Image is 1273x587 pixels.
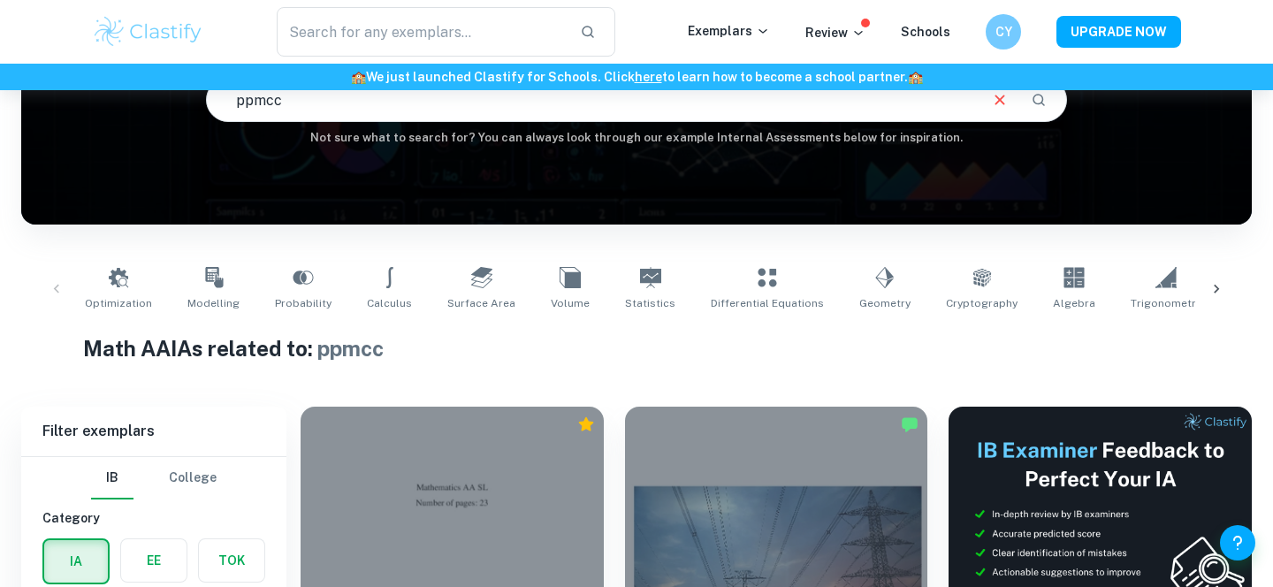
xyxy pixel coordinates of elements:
button: IA [44,540,108,583]
a: here [635,70,662,84]
button: College [169,457,217,499]
button: CY [986,14,1021,50]
input: E.g. modelling a logo, player arrangements, shape of an egg... [207,75,976,125]
button: Search [1024,85,1054,115]
h6: We just launched Clastify for Schools. Click to learn how to become a school partner. [4,67,1269,87]
span: Statistics [625,295,675,311]
h1: Math AA IAs related to: [83,332,1191,364]
span: ppmcc [317,336,384,361]
h6: Category [42,508,265,528]
div: Premium [577,415,595,433]
span: Differential Equations [711,295,824,311]
div: Filter type choice [91,457,217,499]
img: Clastify logo [92,14,204,50]
span: Optimization [85,295,152,311]
button: IB [91,457,133,499]
img: Marked [901,415,919,433]
button: Help and Feedback [1220,525,1255,560]
button: EE [121,539,187,582]
button: Clear [983,83,1017,117]
span: Geometry [859,295,911,311]
button: UPGRADE NOW [1056,16,1181,48]
a: Schools [901,25,950,39]
button: TOK [199,539,264,582]
span: 🏫 [351,70,366,84]
input: Search for any exemplars... [277,7,566,57]
span: 🏫 [908,70,923,84]
p: Exemplars [688,21,770,41]
span: Modelling [187,295,240,311]
h6: Filter exemplars [21,407,286,456]
span: Surface Area [447,295,515,311]
h6: CY [994,22,1014,42]
p: Review [805,23,865,42]
span: Cryptography [946,295,1018,311]
span: Volume [551,295,590,311]
span: Calculus [367,295,412,311]
span: Algebra [1053,295,1095,311]
span: Probability [275,295,332,311]
span: Trigonometry [1131,295,1201,311]
h6: Not sure what to search for? You can always look through our example Internal Assessments below f... [21,129,1252,147]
